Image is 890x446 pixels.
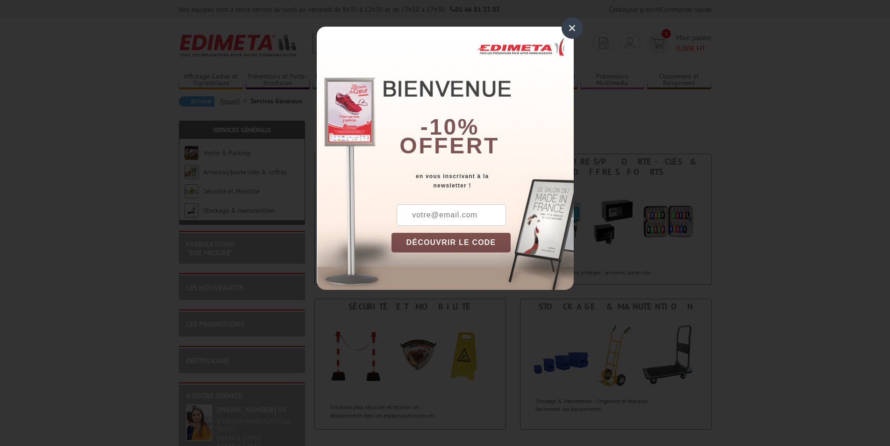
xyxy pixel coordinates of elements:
font: offert [399,133,499,158]
input: votre@email.com [397,204,506,226]
div: en vous inscrivant à la newsletter ! [392,172,574,190]
button: DÉCOUVRIR LE CODE [392,233,511,252]
div: × [562,17,583,39]
b: -10% [420,115,479,139]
